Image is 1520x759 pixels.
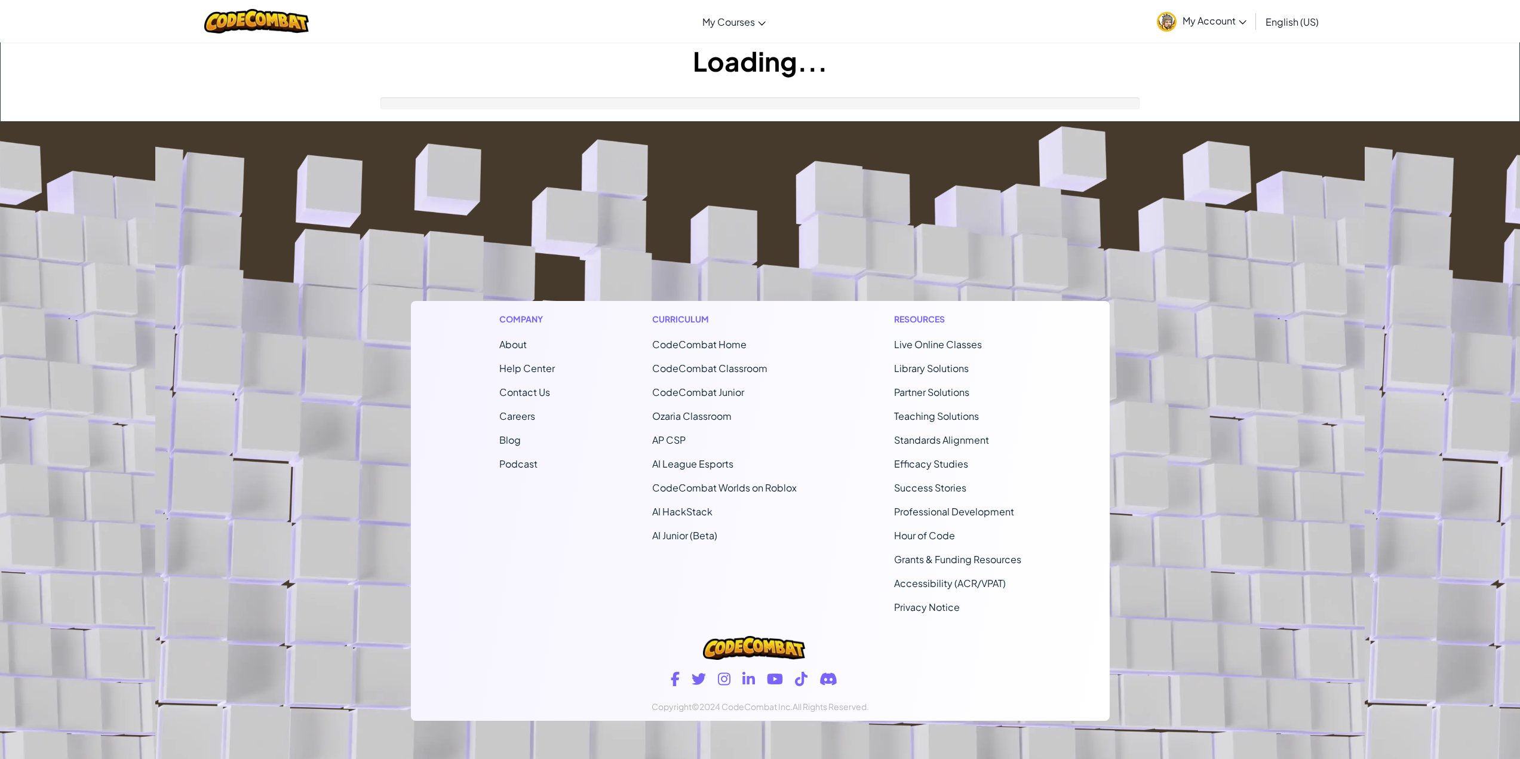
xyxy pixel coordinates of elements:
a: Grants & Funding Resources [894,553,1021,566]
a: My Account [1151,2,1252,40]
a: Live Online Classes [894,338,982,351]
a: AP CSP [652,434,686,446]
h1: Resources [894,313,1021,325]
a: AI League Esports [652,457,733,470]
a: Blog [499,434,521,446]
a: CodeCombat Worlds on Roblox [652,481,797,494]
a: Careers [499,410,535,422]
a: About [499,338,527,351]
a: Standards Alignment [894,434,989,446]
span: Copyright [652,701,692,712]
span: English (US) [1266,16,1319,28]
a: Ozaria Classroom [652,410,732,422]
a: Podcast [499,457,538,470]
a: Hour of Code [894,529,955,542]
span: Contact Us [499,386,550,398]
img: CodeCombat logo [703,636,804,660]
a: Success Stories [894,481,966,494]
h1: Company [499,313,555,325]
a: CodeCombat Junior [652,386,744,398]
a: Privacy Notice [894,601,960,613]
span: My Courses [702,16,755,28]
a: My Courses [696,5,772,38]
img: CodeCombat logo [204,9,309,33]
a: Partner Solutions [894,386,969,398]
a: English (US) [1260,5,1325,38]
a: Efficacy Studies [894,457,968,470]
img: avatar [1157,12,1177,32]
span: CodeCombat Home [652,338,747,351]
a: AI HackStack [652,505,713,518]
a: Professional Development [894,505,1014,518]
span: All Rights Reserved. [793,701,869,712]
span: ©2024 CodeCombat Inc. [692,701,793,712]
h1: Loading... [1,42,1519,79]
a: Library Solutions [894,362,969,374]
span: My Account [1183,14,1246,27]
a: Accessibility (ACR/VPAT) [894,577,1006,589]
a: Help Center [499,362,555,374]
a: AI Junior (Beta) [652,529,717,542]
a: CodeCombat Classroom [652,362,767,374]
h1: Curriculum [652,313,797,325]
a: Teaching Solutions [894,410,979,422]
